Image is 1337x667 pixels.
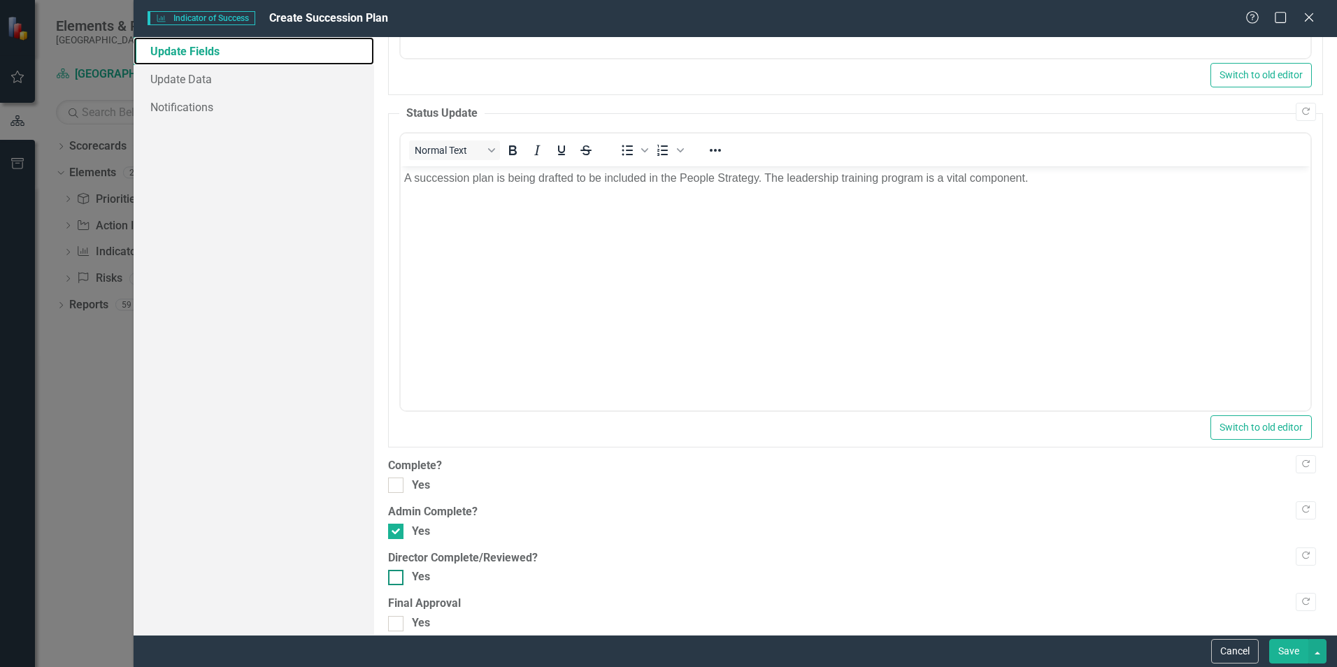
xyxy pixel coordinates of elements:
label: Final Approval [388,596,1323,612]
iframe: Rich Text Area [401,166,1310,410]
div: Yes [412,478,430,494]
label: Admin Complete? [388,504,1323,520]
div: Bullet list [615,141,650,160]
span: Normal Text [415,145,483,156]
a: Update Data [134,65,374,93]
button: Switch to old editor [1210,63,1312,87]
div: Yes [412,524,430,540]
button: Italic [525,141,549,160]
button: Strikethrough [574,141,598,160]
button: Underline [550,141,573,160]
span: Create Succession Plan [269,11,388,24]
div: Yes [412,615,430,631]
button: Save [1269,639,1308,664]
span: Indicator of Success [148,11,255,25]
label: Director Complete/Reviewed? [388,550,1323,566]
a: Update Fields [134,37,374,65]
div: Yes [412,569,430,585]
button: Cancel [1211,639,1259,664]
button: Bold [501,141,524,160]
div: Numbered list [651,141,686,160]
button: Switch to old editor [1210,415,1312,440]
a: Notifications [134,93,374,121]
legend: Status Update [399,106,485,122]
button: Block Normal Text [409,141,500,160]
label: Complete? [388,458,1323,474]
button: Reveal or hide additional toolbar items [703,141,727,160]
